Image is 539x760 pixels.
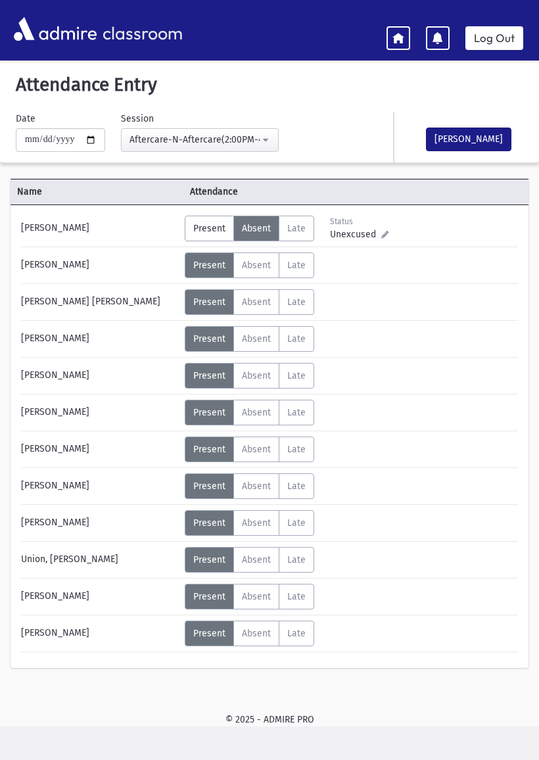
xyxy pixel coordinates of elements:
[185,473,314,499] div: AttTypes
[14,289,185,315] div: [PERSON_NAME] [PERSON_NAME]
[185,252,314,278] div: AttTypes
[287,481,306,492] span: Late
[14,473,185,499] div: [PERSON_NAME]
[14,400,185,425] div: [PERSON_NAME]
[121,128,279,152] button: Aftercare-N-Aftercare(2:00PM-4:00PM)
[14,621,185,646] div: [PERSON_NAME]
[287,554,306,565] span: Late
[14,252,185,278] div: [PERSON_NAME]
[242,554,271,565] span: Absent
[242,407,271,418] span: Absent
[11,14,100,44] img: AdmirePro
[14,326,185,352] div: [PERSON_NAME]
[193,223,225,234] span: Present
[14,437,185,462] div: [PERSON_NAME]
[287,407,306,418] span: Late
[242,628,271,639] span: Absent
[14,363,185,389] div: [PERSON_NAME]
[193,517,225,529] span: Present
[287,223,306,234] span: Late
[242,370,271,381] span: Absent
[242,591,271,602] span: Absent
[242,297,271,308] span: Absent
[121,112,154,126] label: Session
[287,628,306,639] span: Late
[129,133,260,147] div: Aftercare-N-Aftercare(2:00PM-4:00PM)
[330,227,381,241] span: Unexcused
[287,260,306,271] span: Late
[242,444,271,455] span: Absent
[242,517,271,529] span: Absent
[16,112,35,126] label: Date
[185,400,314,425] div: AttTypes
[185,216,314,241] div: AttTypes
[14,510,185,536] div: [PERSON_NAME]
[193,481,225,492] span: Present
[287,444,306,455] span: Late
[11,713,528,726] div: © 2025 - ADMIRE PRO
[242,260,271,271] span: Absent
[287,370,306,381] span: Late
[193,333,225,344] span: Present
[14,216,185,241] div: [PERSON_NAME]
[193,628,225,639] span: Present
[426,128,511,151] button: [PERSON_NAME]
[193,297,225,308] span: Present
[193,591,225,602] span: Present
[287,591,306,602] span: Late
[185,621,314,646] div: AttTypes
[185,326,314,352] div: AttTypes
[185,289,314,315] div: AttTypes
[330,216,388,227] div: Status
[287,333,306,344] span: Late
[287,297,306,308] span: Late
[185,437,314,462] div: AttTypes
[14,584,185,609] div: [PERSON_NAME]
[185,547,314,573] div: AttTypes
[11,185,183,199] span: Name
[242,223,271,234] span: Absent
[185,584,314,609] div: AttTypes
[185,363,314,389] div: AttTypes
[242,481,271,492] span: Absent
[100,12,183,47] span: classroom
[193,444,225,455] span: Present
[193,407,225,418] span: Present
[287,517,306,529] span: Late
[11,74,528,96] h5: Attendance Entry
[14,547,185,573] div: Union, [PERSON_NAME]
[183,185,486,199] span: Attendance
[193,370,225,381] span: Present
[193,260,225,271] span: Present
[465,26,523,50] a: Log Out
[185,510,314,536] div: AttTypes
[242,333,271,344] span: Absent
[193,554,225,565] span: Present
